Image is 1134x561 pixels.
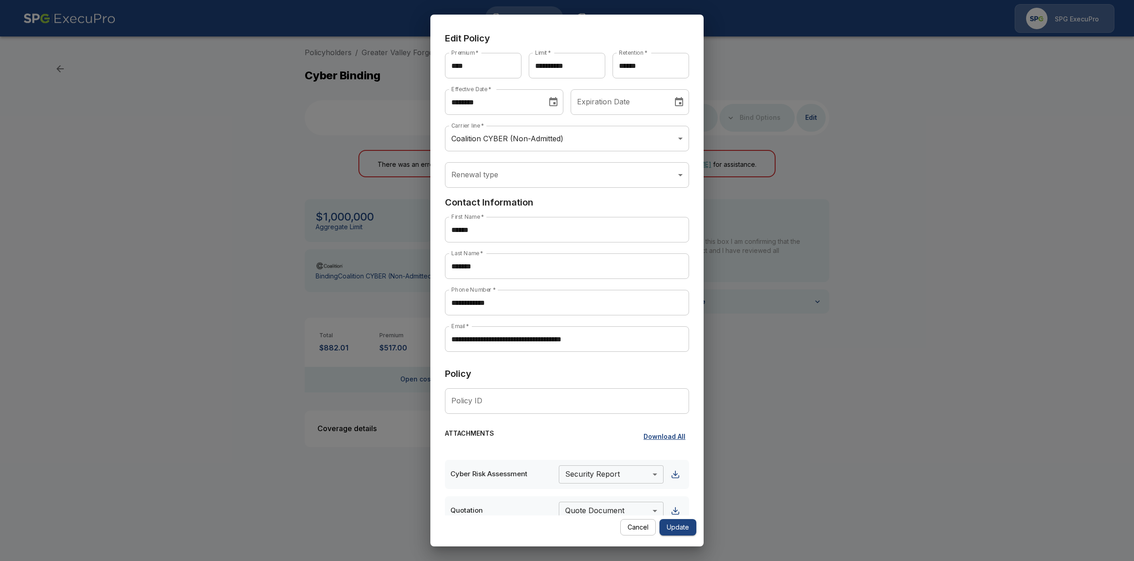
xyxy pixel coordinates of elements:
div: Quote Document [559,502,664,520]
h6: ATTACHMENTS [445,428,494,445]
button: Choose date [670,93,688,111]
p: Cyber Risk Assessment [450,469,555,479]
label: Phone Number [451,286,496,293]
p: Quotation [450,505,555,516]
button: Cancel [620,519,656,536]
div: Security Report [559,465,664,484]
label: Retention [619,49,648,57]
label: First Name [451,213,484,221]
label: Premium [451,49,479,57]
label: Carrier line [451,122,484,129]
h6: Policy [445,366,689,381]
h6: Edit Policy [445,31,689,46]
h6: Contact Information [445,195,689,210]
label: Email [451,322,469,330]
button: Download All [640,428,689,445]
div: Coalition CYBER (Non-Admitted) [445,126,689,151]
button: Update [659,519,696,536]
label: Effective Date [451,85,491,93]
label: Limit [535,49,551,57]
button: Choose date, selected date is Aug 22, 2025 [544,93,562,111]
label: Last Name [451,249,483,257]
